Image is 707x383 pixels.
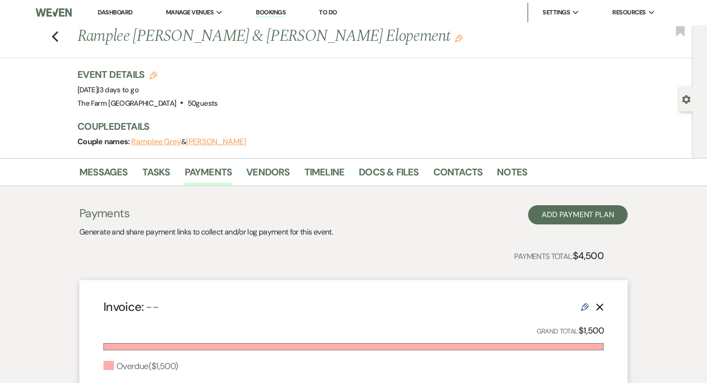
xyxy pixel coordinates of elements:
button: Ramplee Grey [131,138,181,146]
a: Notes [497,164,527,185]
a: Messages [79,164,128,185]
span: [DATE] [77,85,139,95]
a: Vendors [246,164,290,185]
a: Tasks [142,164,170,185]
a: To Do [319,8,337,16]
span: & [131,137,246,147]
button: Open lead details [682,94,691,103]
h3: Couple Details [77,120,616,133]
a: Timeline [304,164,345,185]
a: Contacts [433,164,483,185]
strong: $4,500 [573,249,604,262]
img: Weven Logo [36,2,72,23]
span: Settings [543,8,570,17]
p: Generate and share payment links to collect and/or log payment for this event. [79,226,333,238]
div: Overdue ( $1,500 ) [103,360,178,373]
h3: Event Details [77,68,218,81]
span: Resources [612,8,645,17]
p: Payments Total: [514,248,604,263]
h3: Payments [79,205,333,222]
span: The Farm [GEOGRAPHIC_DATA] [77,99,176,108]
a: Payments [185,164,232,185]
span: Couple names: [77,136,131,147]
button: [PERSON_NAME] [186,138,246,146]
span: 3 days to go [100,85,139,95]
button: Add Payment Plan [528,205,628,224]
p: Grand Total: [537,324,604,338]
span: | [98,85,139,95]
span: Manage Venues [166,8,214,17]
a: Dashboard [98,8,132,16]
span: 50 guests [188,99,218,108]
a: Bookings [256,8,286,17]
h1: Ramplee [PERSON_NAME] & [PERSON_NAME] Elopement [77,25,508,48]
span: -- [146,299,159,315]
strong: $1,500 [579,325,604,336]
button: Edit [455,34,463,42]
a: Docs & Files [359,164,418,185]
h4: Invoice: [103,298,159,315]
